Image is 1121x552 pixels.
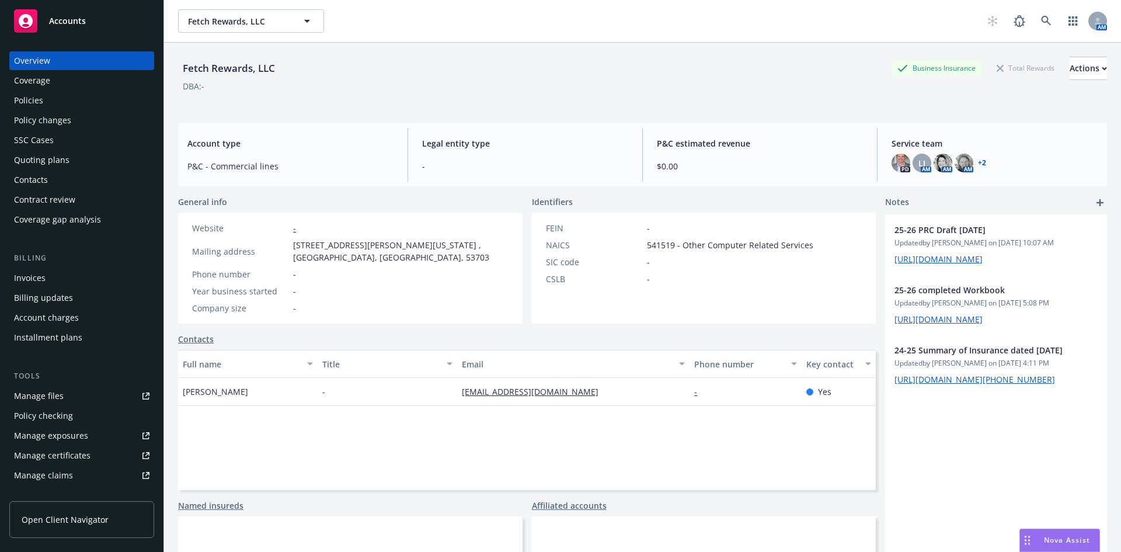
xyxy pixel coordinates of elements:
[894,298,1098,308] span: Updated by [PERSON_NAME] on [DATE] 5:08 PM
[1061,9,1085,33] a: Switch app
[422,137,628,150] span: Legal entity type
[657,160,863,172] span: $0.00
[694,386,706,397] a: -
[14,71,50,90] div: Coverage
[9,486,154,505] a: Manage BORs
[14,446,90,465] div: Manage certificates
[192,222,288,234] div: Website
[885,335,1107,395] div: 24-25 Summary of Insurance dated [DATE]Updatedby [PERSON_NAME] on [DATE] 4:11 PM[URL][DOMAIN_NAME...
[9,111,154,130] a: Policy changes
[14,131,54,150] div: SSC Cases
[422,160,628,172] span: -
[178,333,214,345] a: Contacts
[532,499,607,512] a: Affiliated accounts
[14,289,73,307] div: Billing updates
[178,196,227,208] span: General info
[188,15,289,27] span: Fetch Rewards, LLC
[1035,9,1058,33] a: Search
[14,111,71,130] div: Policy changes
[647,222,650,234] span: -
[14,190,75,209] div: Contract review
[892,154,910,172] img: photo
[546,273,642,285] div: CSLB
[178,9,324,33] button: Fetch Rewards, LLC
[647,273,650,285] span: -
[187,137,394,150] span: Account type
[9,370,154,382] div: Tools
[192,268,288,280] div: Phone number
[9,466,154,485] a: Manage claims
[9,190,154,209] a: Contract review
[178,499,243,512] a: Named insureds
[802,350,876,378] button: Key contact
[9,289,154,307] a: Billing updates
[694,358,784,370] div: Phone number
[1044,535,1090,545] span: Nova Assist
[546,239,642,251] div: NAICS
[9,308,154,327] a: Account charges
[892,61,981,75] div: Business Insurance
[322,358,440,370] div: Title
[9,387,154,405] a: Manage files
[894,358,1098,369] span: Updated by [PERSON_NAME] on [DATE] 4:11 PM
[293,302,296,314] span: -
[178,61,280,76] div: Fetch Rewards, LLC
[14,210,101,229] div: Coverage gap analysis
[894,238,1098,248] span: Updated by [PERSON_NAME] on [DATE] 10:07 AM
[9,151,154,169] a: Quoting plans
[9,446,154,465] a: Manage certificates
[9,91,154,110] a: Policies
[885,214,1107,275] div: 25-26 PRC Draft [DATE]Updatedby [PERSON_NAME] on [DATE] 10:07 AM[URL][DOMAIN_NAME]
[14,91,43,110] div: Policies
[532,196,573,208] span: Identifiers
[647,256,650,268] span: -
[178,350,318,378] button: Full name
[14,151,69,169] div: Quoting plans
[9,252,154,264] div: Billing
[14,308,79,327] div: Account charges
[991,61,1060,75] div: Total Rewards
[9,328,154,347] a: Installment plans
[14,387,64,405] div: Manage files
[894,344,1067,356] span: 24-25 Summary of Insurance dated [DATE]
[14,466,73,485] div: Manage claims
[885,275,1107,335] div: 25-26 completed WorkbookUpdatedby [PERSON_NAME] on [DATE] 5:08 PM[URL][DOMAIN_NAME]
[894,314,983,325] a: [URL][DOMAIN_NAME]
[955,154,973,172] img: photo
[293,285,296,297] span: -
[1020,529,1035,551] div: Drag to move
[892,137,1098,150] span: Service team
[183,80,204,92] div: DBA: -
[885,196,909,210] span: Notes
[318,350,457,378] button: Title
[1008,9,1031,33] a: Report a Bug
[14,269,46,287] div: Invoices
[934,154,952,172] img: photo
[14,51,50,70] div: Overview
[9,71,154,90] a: Coverage
[9,131,154,150] a: SSC Cases
[14,486,69,505] div: Manage BORs
[49,16,86,26] span: Accounts
[1070,57,1107,79] div: Actions
[978,159,986,166] a: +2
[462,386,608,397] a: [EMAIL_ADDRESS][DOMAIN_NAME]
[293,239,509,263] span: [STREET_ADDRESS][PERSON_NAME][US_STATE] , [GEOGRAPHIC_DATA], [GEOGRAPHIC_DATA], 53703
[14,407,73,425] div: Policy checking
[9,426,154,445] a: Manage exposures
[187,160,394,172] span: P&C - Commercial lines
[322,386,325,398] span: -
[9,171,154,189] a: Contacts
[192,245,288,258] div: Mailing address
[894,224,1067,236] span: 25-26 PRC Draft [DATE]
[690,350,801,378] button: Phone number
[1019,529,1100,552] button: Nova Assist
[894,254,983,265] a: [URL][DOMAIN_NAME]
[647,239,813,251] span: 541519 - Other Computer Related Services
[1093,196,1107,210] a: add
[981,9,1004,33] a: Start snowing
[9,5,154,37] a: Accounts
[22,513,109,526] span: Open Client Navigator
[14,426,88,445] div: Manage exposures
[183,358,300,370] div: Full name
